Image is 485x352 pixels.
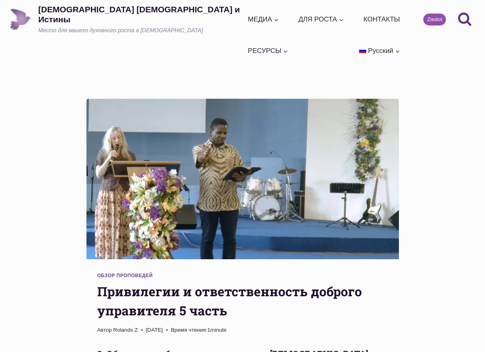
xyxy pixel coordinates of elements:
[146,326,163,334] time: [DATE]
[97,282,388,320] h1: Привилегии и ответственность доброго управителя 5 часть
[171,327,208,333] span: Время чтения:
[38,4,245,24] p: [DEMOGRAPHIC_DATA] [DEMOGRAPHIC_DATA] и Истины
[171,326,227,334] span: 1
[10,4,245,35] a: [DEMOGRAPHIC_DATA] [DEMOGRAPHIC_DATA] и ИстиныМесто для вашего духовного роста в [DEMOGRAPHIC_DATA]
[295,4,347,35] button: Дочерние меню ДЛЯ РОСТА
[355,35,403,66] button: Дочерние меню
[38,27,245,35] p: Место для вашего духовного роста в [DEMOGRAPHIC_DATA]
[210,327,227,333] span: minute
[360,4,403,35] a: КОНТАКТЫ
[245,4,283,35] button: Дочерние меню МЕДИА
[97,326,112,334] span: Автор
[423,14,446,25] a: Ziedot
[454,9,475,30] button: Показать форму поиска
[245,35,292,66] button: Дочерние меню РЕСУРСЫ
[113,327,138,333] a: Rolands Z
[97,273,153,278] a: Обзор проповедей
[10,8,31,30] img: Draudze Gars un Patiesība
